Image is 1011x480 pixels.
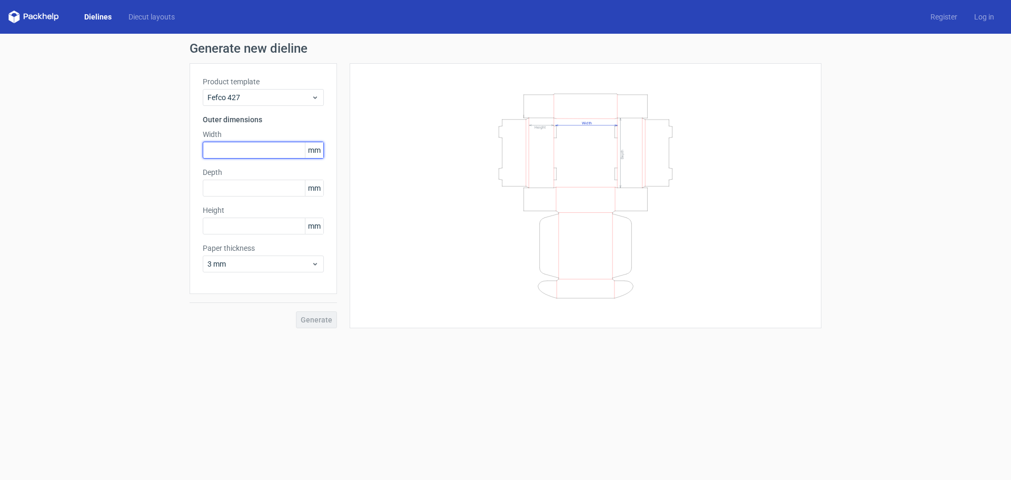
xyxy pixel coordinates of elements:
[305,218,323,234] span: mm
[922,12,966,22] a: Register
[190,42,821,55] h1: Generate new dieline
[582,120,592,125] text: Width
[203,167,324,178] label: Depth
[203,205,324,215] label: Height
[203,114,324,125] h3: Outer dimensions
[203,129,324,140] label: Width
[305,142,323,158] span: mm
[620,149,625,159] text: Depth
[76,12,120,22] a: Dielines
[305,180,323,196] span: mm
[966,12,1003,22] a: Log in
[203,243,324,253] label: Paper thickness
[207,259,311,269] span: 3 mm
[203,76,324,87] label: Product template
[207,92,311,103] span: Fefco 427
[120,12,183,22] a: Diecut layouts
[534,125,546,129] text: Height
